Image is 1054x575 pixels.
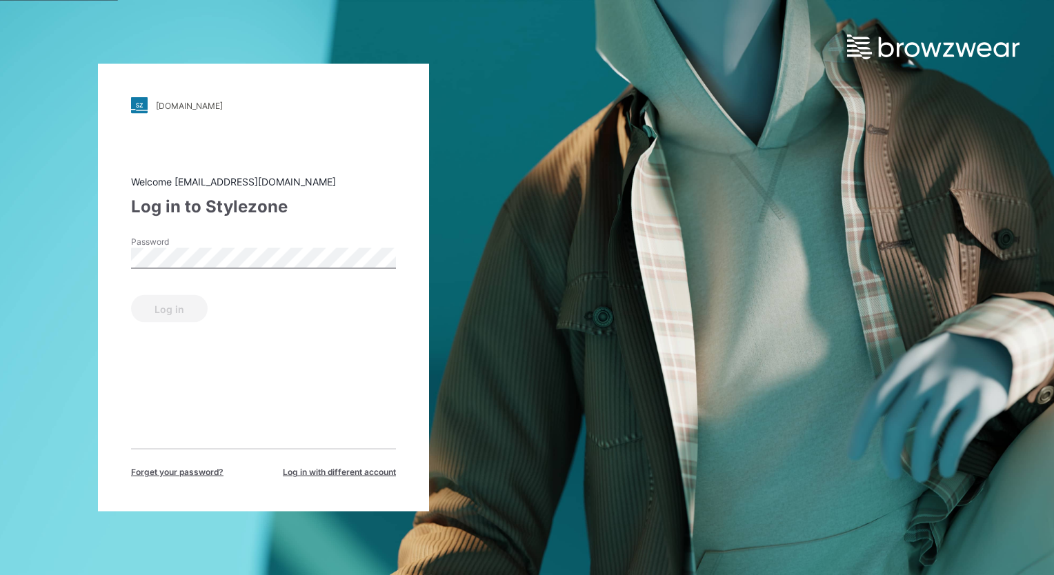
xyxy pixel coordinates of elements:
[131,194,396,219] div: Log in to Stylezone
[283,466,396,478] span: Log in with different account
[131,97,396,114] a: [DOMAIN_NAME]
[847,34,1020,59] img: browzwear-logo.e42bd6dac1945053ebaf764b6aa21510.svg
[131,174,396,189] div: Welcome [EMAIL_ADDRESS][DOMAIN_NAME]
[131,97,148,114] img: stylezone-logo.562084cfcfab977791bfbf7441f1a819.svg
[156,100,223,110] div: [DOMAIN_NAME]
[131,236,228,248] label: Password
[131,466,223,478] span: Forget your password?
